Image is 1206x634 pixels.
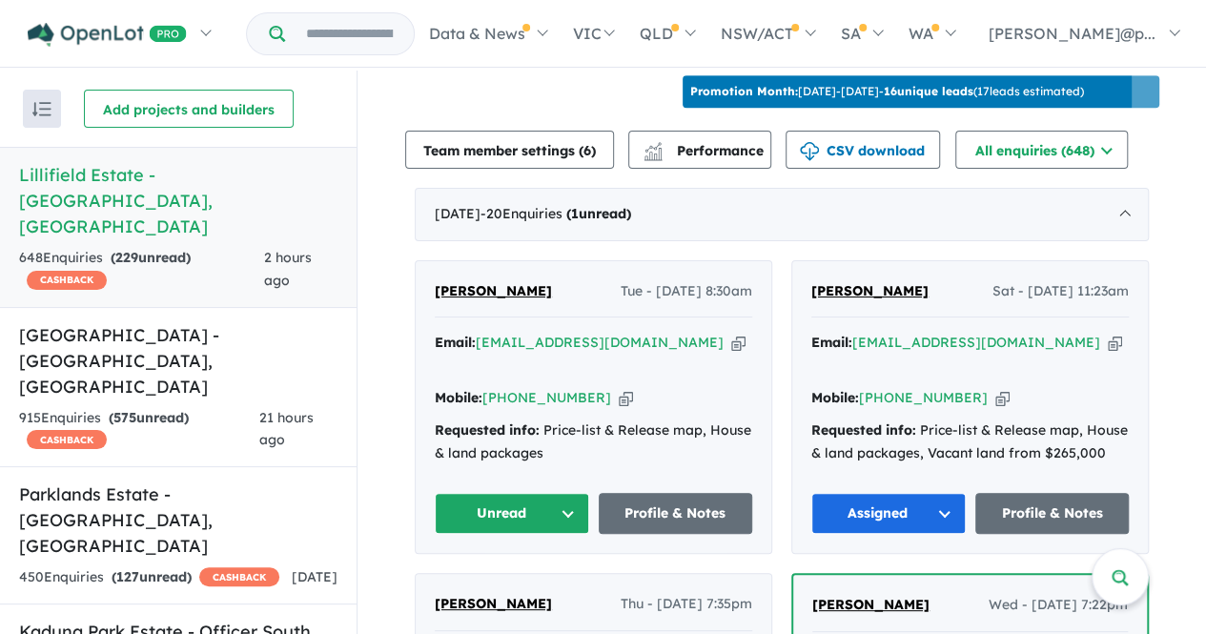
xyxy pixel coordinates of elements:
strong: Email: [435,334,476,351]
button: Copy [619,388,633,408]
span: [PERSON_NAME] [435,595,552,612]
span: - 20 Enquir ies [480,205,631,222]
span: 2 hours ago [264,249,312,289]
div: 450 Enquir ies [19,566,279,589]
a: [EMAIL_ADDRESS][DOMAIN_NAME] [476,334,724,351]
button: Copy [731,333,746,353]
p: [DATE] - [DATE] - ( 17 leads estimated) [690,83,1084,100]
span: 6 [583,142,591,159]
span: 127 [116,568,139,585]
h5: [GEOGRAPHIC_DATA] - [GEOGRAPHIC_DATA] , [GEOGRAPHIC_DATA] [19,322,337,399]
strong: ( unread) [111,249,191,266]
img: line-chart.svg [644,142,662,153]
button: Copy [995,388,1010,408]
a: [EMAIL_ADDRESS][DOMAIN_NAME] [852,334,1100,351]
strong: ( unread) [566,205,631,222]
strong: ( unread) [109,409,189,426]
strong: ( unread) [112,568,192,585]
span: 1 [571,205,579,222]
img: sort.svg [32,102,51,116]
img: bar-chart.svg [644,148,663,160]
a: [PERSON_NAME] [812,594,930,617]
img: download icon [800,142,819,161]
button: Assigned [811,493,966,534]
button: Add projects and builders [84,90,294,128]
h5: Parklands Estate - [GEOGRAPHIC_DATA] , [GEOGRAPHIC_DATA] [19,481,337,559]
img: Openlot PRO Logo White [28,23,187,47]
a: [PERSON_NAME] [811,280,929,303]
a: [PERSON_NAME] [435,593,552,616]
span: 229 [115,249,138,266]
b: Promotion Month: [690,84,798,98]
button: Unread [435,493,589,534]
span: 21 hours ago [259,409,314,449]
b: 16 unique leads [884,84,973,98]
span: [PERSON_NAME] [812,596,930,613]
button: Team member settings (6) [405,131,614,169]
span: Wed - [DATE] 7:22pm [989,594,1128,617]
button: Copy [1108,333,1122,353]
span: Performance [646,142,764,159]
input: Try estate name, suburb, builder or developer [289,13,410,54]
strong: Mobile: [435,389,482,406]
span: [PERSON_NAME] [811,282,929,299]
div: Price-list & Release map, House & land packages [435,419,752,465]
button: All enquiries (648) [955,131,1128,169]
div: 648 Enquir ies [19,247,264,293]
span: [DATE] [292,568,337,585]
span: CASHBACK [27,430,107,449]
button: Performance [628,131,771,169]
strong: Requested info: [435,421,540,439]
strong: Mobile: [811,389,859,406]
span: 575 [113,409,136,426]
span: Tue - [DATE] 8:30am [621,280,752,303]
a: [PERSON_NAME] [435,280,552,303]
strong: Email: [811,334,852,351]
a: [PHONE_NUMBER] [859,389,988,406]
a: Profile & Notes [599,493,753,534]
a: Profile & Notes [975,493,1130,534]
a: [PHONE_NUMBER] [482,389,611,406]
span: [PERSON_NAME] [435,282,552,299]
h5: Lillifield Estate - [GEOGRAPHIC_DATA] , [GEOGRAPHIC_DATA] [19,162,337,239]
div: 915 Enquir ies [19,407,259,453]
span: Sat - [DATE] 11:23am [992,280,1129,303]
span: CASHBACK [199,567,279,586]
div: Price-list & Release map, House & land packages, Vacant land from $265,000 [811,419,1129,465]
div: [DATE] [415,188,1149,241]
span: Thu - [DATE] 7:35pm [621,593,752,616]
span: [PERSON_NAME]@p... [989,24,1155,43]
button: CSV download [786,131,940,169]
span: CASHBACK [27,271,107,290]
strong: Requested info: [811,421,916,439]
